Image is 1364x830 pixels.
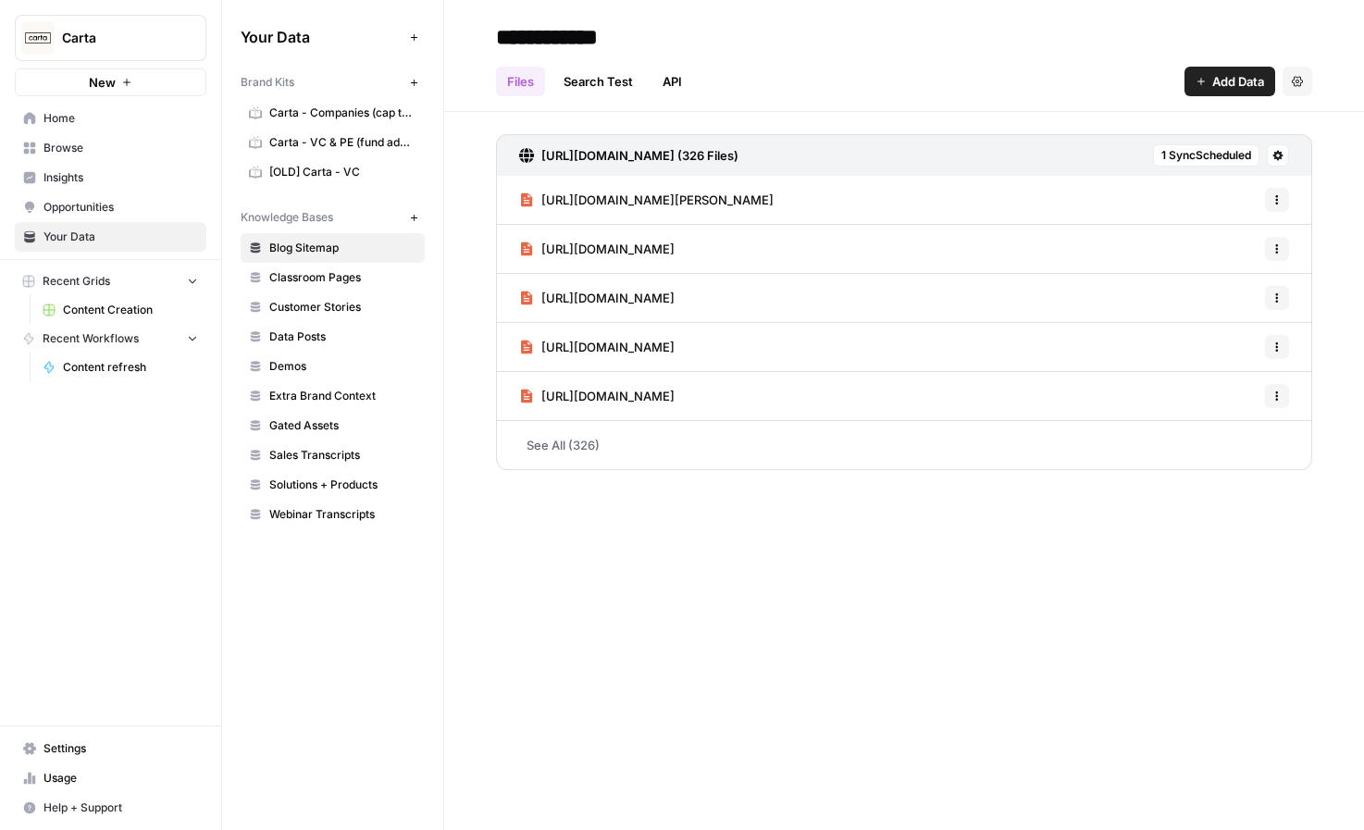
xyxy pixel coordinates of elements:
[43,770,198,787] span: Usage
[43,110,198,127] span: Home
[269,358,416,375] span: Demos
[43,199,198,216] span: Opportunities
[241,98,425,128] a: Carta - Companies (cap table)
[241,411,425,440] a: Gated Assets
[269,105,416,121] span: Carta - Companies (cap table)
[34,295,206,325] a: Content Creation
[541,191,774,209] span: [URL][DOMAIN_NAME][PERSON_NAME]
[241,209,333,226] span: Knowledge Bases
[269,477,416,493] span: Solutions + Products
[34,353,206,382] a: Content refresh
[241,470,425,500] a: Solutions + Products
[43,740,198,757] span: Settings
[15,15,206,61] button: Workspace: Carta
[269,134,416,151] span: Carta - VC & PE (fund admin)
[241,352,425,381] a: Demos
[15,325,206,353] button: Recent Workflows
[241,263,425,292] a: Classroom Pages
[269,240,416,256] span: Blog Sitemap
[63,359,198,376] span: Content refresh
[519,372,675,420] a: [URL][DOMAIN_NAME]
[15,222,206,252] a: Your Data
[63,302,198,318] span: Content Creation
[519,225,675,273] a: [URL][DOMAIN_NAME]
[89,73,116,92] span: New
[541,387,675,405] span: [URL][DOMAIN_NAME]
[43,140,198,156] span: Browse
[496,421,1312,469] a: See All (326)
[15,68,206,96] button: New
[269,328,416,345] span: Data Posts
[269,269,416,286] span: Classroom Pages
[651,67,693,96] a: API
[241,157,425,187] a: [OLD] Carta - VC
[15,192,206,222] a: Opportunities
[269,506,416,523] span: Webinar Transcripts
[15,267,206,295] button: Recent Grids
[241,128,425,157] a: Carta - VC & PE (fund admin)
[1184,67,1275,96] button: Add Data
[541,146,738,165] h3: [URL][DOMAIN_NAME] (326 Files)
[519,135,738,176] a: [URL][DOMAIN_NAME] (326 Files)
[241,440,425,470] a: Sales Transcripts
[269,447,416,464] span: Sales Transcripts
[519,323,675,371] a: [URL][DOMAIN_NAME]
[241,26,403,48] span: Your Data
[241,500,425,529] a: Webinar Transcripts
[43,229,198,245] span: Your Data
[15,104,206,133] a: Home
[519,176,774,224] a: [URL][DOMAIN_NAME][PERSON_NAME]
[43,799,198,816] span: Help + Support
[1153,144,1259,167] button: 1 SyncScheduled
[241,381,425,411] a: Extra Brand Context
[43,273,110,290] span: Recent Grids
[15,734,206,763] a: Settings
[269,164,416,180] span: [OLD] Carta - VC
[15,763,206,793] a: Usage
[269,299,416,316] span: Customer Stories
[496,67,545,96] a: Files
[241,322,425,352] a: Data Posts
[1161,147,1251,164] span: 1 Sync Scheduled
[43,330,139,347] span: Recent Workflows
[541,338,675,356] span: [URL][DOMAIN_NAME]
[241,74,294,91] span: Brand Kits
[552,67,644,96] a: Search Test
[541,289,675,307] span: [URL][DOMAIN_NAME]
[62,29,174,47] span: Carta
[15,133,206,163] a: Browse
[43,169,198,186] span: Insights
[519,274,675,322] a: [URL][DOMAIN_NAME]
[269,388,416,404] span: Extra Brand Context
[21,21,55,55] img: Carta Logo
[15,163,206,192] a: Insights
[241,292,425,322] a: Customer Stories
[241,233,425,263] a: Blog Sitemap
[269,417,416,434] span: Gated Assets
[541,240,675,258] span: [URL][DOMAIN_NAME]
[15,793,206,823] button: Help + Support
[1212,72,1264,91] span: Add Data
